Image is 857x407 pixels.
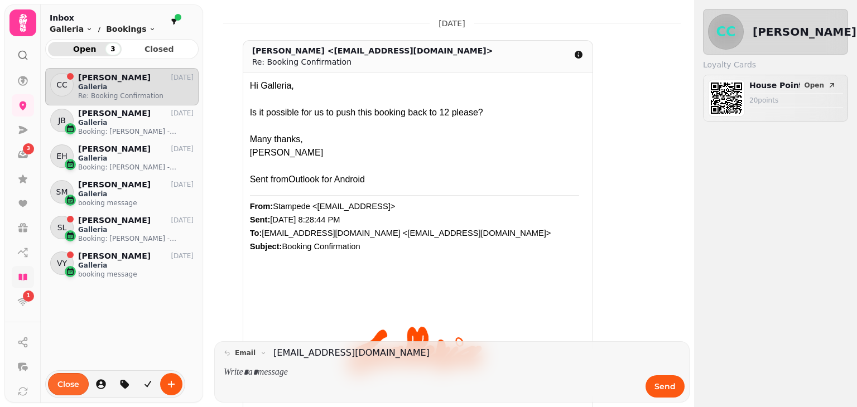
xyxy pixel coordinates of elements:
b: From: [250,202,273,211]
span: Open [805,82,824,89]
p: Re: Booking Confirmation [78,91,194,100]
button: Galleria [50,23,93,35]
h2: [PERSON_NAME] [753,24,856,40]
p: [DATE] [171,216,194,225]
p: [DATE] [171,109,194,118]
p: [DATE] [439,18,465,29]
div: 3 [105,43,120,55]
div: Re: Booking Confirmation [252,56,493,67]
button: Open3 [48,42,122,56]
b: Sent: [250,215,271,224]
div: [PERSON_NAME] [250,146,586,159]
p: Galleria [78,83,194,91]
p: Galleria [78,261,194,270]
p: Booking: [PERSON_NAME] - [DATE] 2:45 PM [78,234,194,243]
div: [PERSON_NAME] <[EMAIL_ADDRESS][DOMAIN_NAME]> [252,45,493,56]
button: Open [800,80,841,91]
span: VY [57,258,67,269]
font: Stampede <[EMAIL_ADDRESS]> [DATE] 8:28:44 PM [EMAIL_ADDRESS][DOMAIN_NAME] <[EMAIL_ADDRESS][DOMAIN... [250,202,551,251]
button: create-convo [160,373,182,395]
span: Send [654,382,676,390]
span: Close [57,380,79,388]
span: JB [58,115,66,126]
p: [PERSON_NAME] [78,144,151,154]
div: Hi Galleria, [250,79,586,93]
button: Send [646,375,685,398]
p: Booking: [PERSON_NAME] - [DATE] 8:30 PM [78,163,194,172]
span: Open [57,45,113,53]
span: 3 [27,145,30,153]
button: email [219,346,271,360]
span: SM [56,186,68,197]
span: EH [56,151,67,162]
a: 3 [12,143,34,166]
p: Galleria [78,190,194,198]
p: [DATE] [171,180,194,189]
a: [EMAIL_ADDRESS][DOMAIN_NAME] [273,346,430,360]
b: Subject: [250,242,282,251]
div: Sent from [250,173,586,186]
p: [PERSON_NAME] [78,109,151,118]
p: Booking: [PERSON_NAME] - [DATE] 7:30 PM [78,127,194,136]
p: Galleria [78,118,194,127]
p: [PERSON_NAME] [78,73,151,83]
b: To: [250,229,262,238]
p: booking message [78,270,194,279]
button: Bookings [106,23,155,35]
button: detail [569,45,588,64]
p: booking message [78,198,194,207]
button: Close [48,373,89,395]
h2: Inbox [50,12,156,23]
span: Closed [132,45,187,53]
a: 1 [12,290,34,313]
span: CC [716,25,735,38]
button: is-read [137,373,159,395]
span: SL [57,222,67,233]
div: Is it possible for us to push this booking back to 12 please? [250,106,586,119]
span: Galleria [50,23,84,35]
span: 1 [27,292,30,300]
button: filter [167,15,181,28]
p: [DATE] [171,144,194,153]
p: [PERSON_NAME] [78,180,151,190]
p: House Points [749,80,800,91]
p: Galleria [78,154,194,163]
p: [DATE] [171,73,194,82]
img: brand logo [346,314,489,386]
button: tag-thread [113,373,136,395]
button: Closed [123,42,196,56]
a: Outlook for Android [288,175,365,184]
div: Many thanks, [250,133,586,146]
p: [DATE] [171,251,194,260]
div: grid [45,68,199,398]
p: 20 point s [749,96,843,105]
p: Galleria [78,225,194,234]
span: CC [56,79,68,90]
p: [PERSON_NAME] [78,216,151,225]
span: Loyalty Cards [703,59,756,70]
p: [PERSON_NAME] [78,251,151,261]
nav: breadcrumb [50,23,156,35]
